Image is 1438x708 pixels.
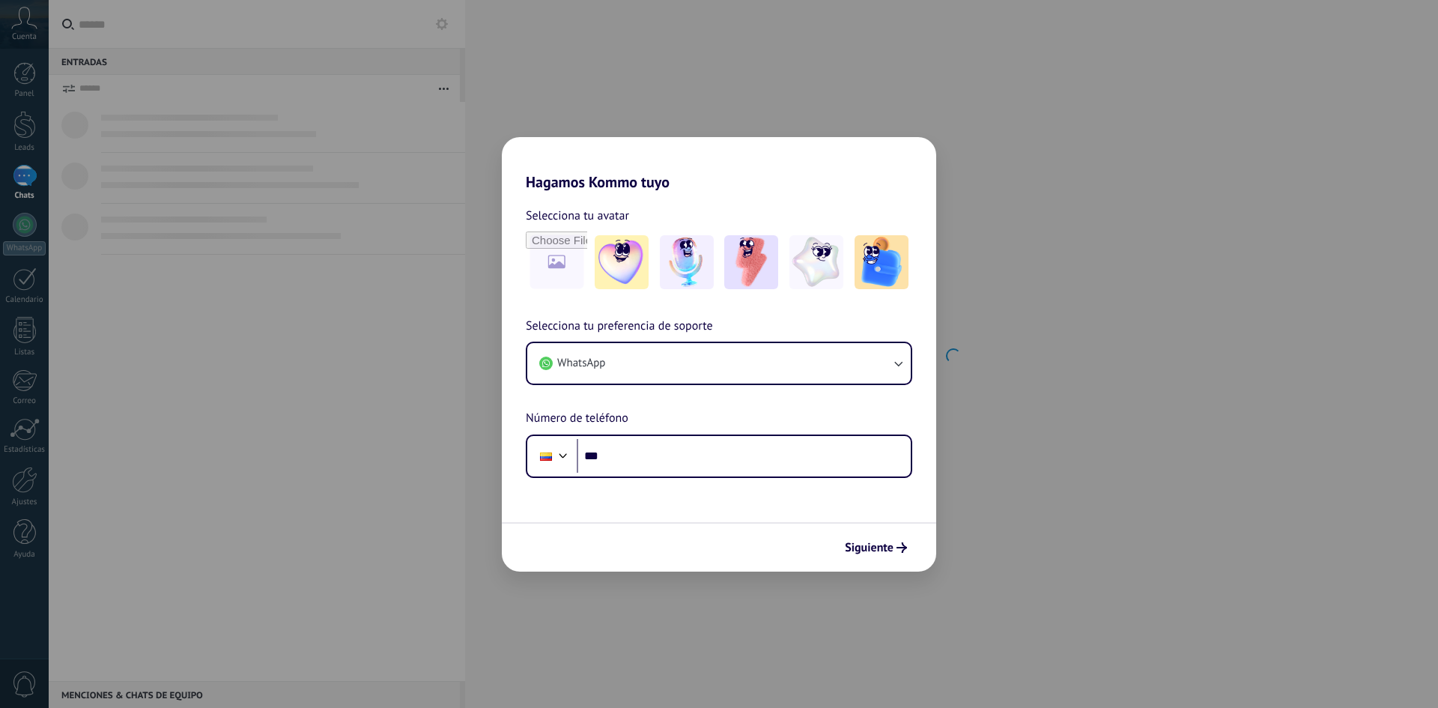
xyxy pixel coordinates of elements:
h2: Hagamos Kommo tuyo [502,137,936,191]
span: WhatsApp [557,356,605,371]
img: -5.jpeg [855,235,908,289]
button: WhatsApp [527,343,911,384]
span: Selecciona tu preferencia de soporte [526,317,713,336]
span: Número de teléfono [526,409,628,429]
img: -4.jpeg [789,235,843,289]
div: Colombia: + 57 [532,441,560,472]
span: Selecciona tu avatar [526,206,629,226]
span: Siguiente [845,542,894,553]
img: -2.jpeg [660,235,714,289]
img: -3.jpeg [724,235,778,289]
img: -1.jpeg [595,235,649,289]
button: Siguiente [838,535,914,560]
